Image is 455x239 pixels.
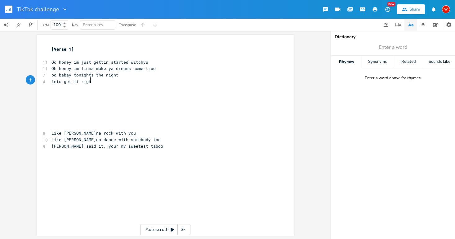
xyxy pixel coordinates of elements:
[51,79,91,84] span: lets get it righ
[393,56,424,68] div: Related
[51,59,148,65] span: Oo honey im just gettin started witchyu
[331,56,362,68] div: Rhymes
[140,224,190,235] div: Autoscroll
[178,224,189,235] div: 3x
[42,23,49,27] div: BPM
[387,2,395,7] div: New
[381,4,394,15] button: New
[51,66,156,71] span: Oh honey im finna make ya dreams come true
[51,46,74,52] span: [Verse 1]
[397,4,425,14] button: Share
[442,2,450,16] button: W
[442,5,450,13] div: Wallette Watson
[379,44,407,51] span: Enter a word
[365,76,422,81] div: Enter a word above for rhymes.
[424,56,455,68] div: Sounds Like
[119,23,136,27] div: Transpose
[335,35,451,39] div: Dictionary
[51,143,163,149] span: [PERSON_NAME] said it, your my sweetest taboo
[51,72,118,78] span: oo babay tonights the night
[17,7,59,12] span: TikTok challenge
[83,22,103,28] span: Enter a key
[409,7,420,12] div: Share
[362,56,393,68] div: Synonyms
[72,23,78,27] div: Key
[51,137,161,142] span: Like [PERSON_NAME]na dance with somebody too
[51,130,136,136] span: Like [PERSON_NAME]na rock with you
